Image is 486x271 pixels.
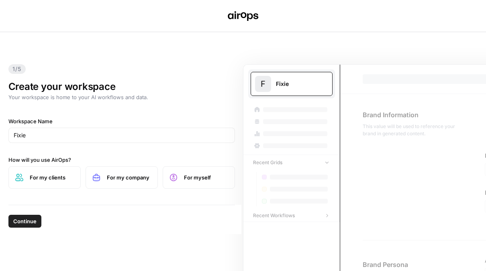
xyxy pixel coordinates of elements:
[8,215,41,228] button: Continue
[8,64,26,74] span: 1/5
[107,173,151,181] span: For my company
[13,217,37,225] span: Continue
[261,78,265,90] span: F
[8,93,235,101] p: Your workspace is home to your AI workflows and data.
[30,173,74,181] span: For my clients
[8,80,235,93] h1: Create your workspace
[14,131,230,139] input: SpaceOps
[8,156,235,164] label: How will you use AirOps?
[8,117,235,125] label: Workspace Name
[184,173,228,181] span: For myself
